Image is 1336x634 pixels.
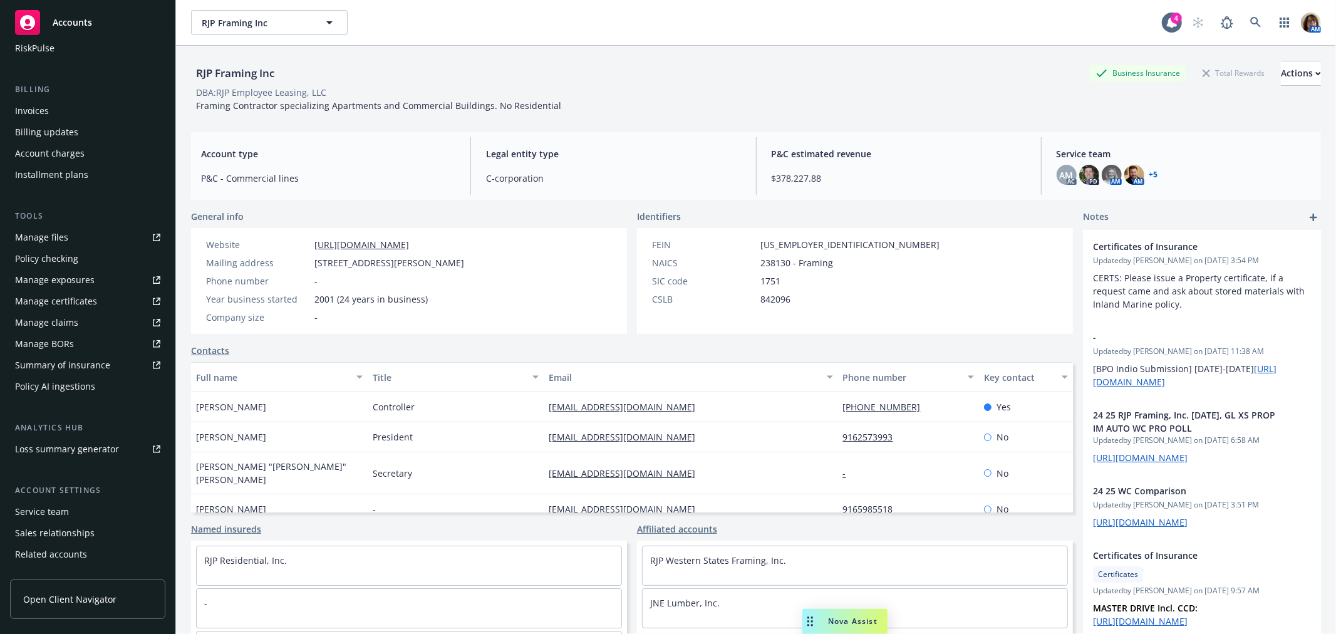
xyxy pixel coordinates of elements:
[10,484,165,497] div: Account settings
[1093,331,1278,344] span: -
[15,143,85,164] div: Account charges
[1149,171,1158,179] a: +5
[486,172,740,185] span: C-corporation
[843,467,856,479] a: -
[997,400,1011,413] span: Yes
[1083,398,1321,474] div: 24 25 RJP Framing, Inc. [DATE], GL XS PROP IM AUTO WC PRO POLLUpdatedby [PERSON_NAME] on [DATE] 6...
[1093,435,1311,446] span: Updated by [PERSON_NAME] on [DATE] 6:58 AM
[1093,346,1311,357] span: Updated by [PERSON_NAME] on [DATE] 11:38 AM
[1083,474,1321,539] div: 24 25 WC ComparisonUpdatedby [PERSON_NAME] on [DATE] 3:51 PM[URL][DOMAIN_NAME]
[1083,210,1109,225] span: Notes
[314,239,409,251] a: [URL][DOMAIN_NAME]
[15,227,68,247] div: Manage files
[1093,272,1307,310] span: CERTS: Please issue a Property certificate, if a request came and ask about stored materials with...
[196,400,266,413] span: [PERSON_NAME]
[10,377,165,397] a: Policy AI ingestions
[652,293,755,306] div: CSLB
[15,566,77,586] div: Client features
[997,502,1008,516] span: No
[1186,10,1211,35] a: Start snowing
[15,165,88,185] div: Installment plans
[843,431,903,443] a: 9162573993
[1272,10,1297,35] a: Switch app
[1301,13,1321,33] img: photo
[10,165,165,185] a: Installment plans
[373,371,526,384] div: Title
[838,362,979,392] button: Phone number
[206,256,309,269] div: Mailing address
[191,210,244,223] span: General info
[10,566,165,586] a: Client features
[10,334,165,354] a: Manage BORs
[828,616,878,626] span: Nova Assist
[196,100,561,112] span: Framing Contractor specializing Apartments and Commercial Buildings. No Residential
[802,609,818,634] div: Drag to move
[201,147,455,160] span: Account type
[23,593,117,606] span: Open Client Navigator
[202,16,310,29] span: RJP Framing Inc
[191,522,261,536] a: Named insureds
[196,430,266,444] span: [PERSON_NAME]
[191,65,279,81] div: RJP Framing Inc
[204,597,207,609] a: -
[549,431,705,443] a: [EMAIL_ADDRESS][DOMAIN_NAME]
[10,227,165,247] a: Manage files
[802,609,888,634] button: Nova Assist
[486,147,740,160] span: Legal entity type
[10,439,165,459] a: Loss summary generator
[1281,61,1321,85] div: Actions
[760,293,790,306] span: 842096
[1124,165,1144,185] img: photo
[843,371,960,384] div: Phone number
[652,274,755,288] div: SIC code
[637,210,681,223] span: Identifiers
[1098,569,1138,580] span: Certificates
[10,270,165,290] a: Manage exposures
[206,238,309,251] div: Website
[1093,499,1311,511] span: Updated by [PERSON_NAME] on [DATE] 3:51 PM
[1090,65,1186,81] div: Business Insurance
[204,554,287,566] a: RJP Residential, Inc.
[15,101,49,121] div: Invoices
[373,430,413,444] span: President
[191,344,229,357] a: Contacts
[1093,516,1188,528] a: [URL][DOMAIN_NAME]
[15,270,95,290] div: Manage exposures
[196,502,266,516] span: [PERSON_NAME]
[772,147,1026,160] span: P&C estimated revenue
[314,311,318,324] span: -
[53,18,92,28] span: Accounts
[15,334,74,354] div: Manage BORs
[1093,602,1198,614] strong: MASTER DRIVE Incl. CCD:
[191,10,348,35] button: RJP Framing Inc
[1093,615,1188,627] a: [URL][DOMAIN_NAME]
[843,401,931,413] a: [PHONE_NUMBER]
[549,371,819,384] div: Email
[314,274,318,288] span: -
[10,83,165,96] div: Billing
[1093,452,1188,464] a: [URL][DOMAIN_NAME]
[1102,165,1122,185] img: photo
[984,371,1054,384] div: Key contact
[10,101,165,121] a: Invoices
[10,523,165,543] a: Sales relationships
[1083,321,1321,398] div: -Updatedby [PERSON_NAME] on [DATE] 11:38 AM[BPO Indio Submission] [DATE]-[DATE][URL][DOMAIN_NAME]
[1079,165,1099,185] img: photo
[843,503,903,515] a: 9165985518
[15,439,119,459] div: Loss summary generator
[1171,13,1182,24] div: 4
[10,122,165,142] a: Billing updates
[206,311,309,324] div: Company size
[1060,169,1074,182] span: AM
[314,293,428,306] span: 2001 (24 years in business)
[15,313,78,333] div: Manage claims
[1093,549,1278,562] span: Certificates of Insurance
[549,503,705,515] a: [EMAIL_ADDRESS][DOMAIN_NAME]
[652,238,755,251] div: FEIN
[650,597,720,609] a: JNE Lumber, Inc.
[549,467,705,479] a: [EMAIL_ADDRESS][DOMAIN_NAME]
[196,460,363,486] span: [PERSON_NAME] "[PERSON_NAME]" [PERSON_NAME]
[650,554,786,566] a: RJP Western States Framing, Inc.
[15,377,95,397] div: Policy AI ingestions
[15,38,54,58] div: RiskPulse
